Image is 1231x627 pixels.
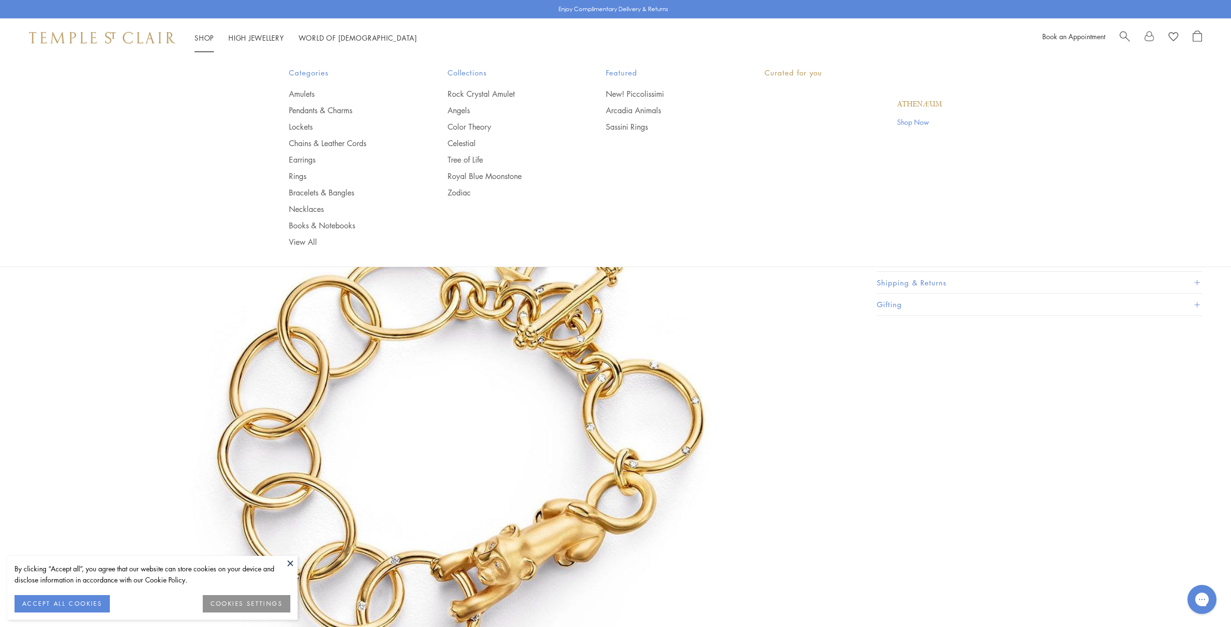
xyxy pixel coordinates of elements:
[289,67,409,79] span: Categories
[289,220,409,231] a: Books & Notebooks
[289,187,409,198] a: Bracelets & Bangles
[448,89,568,99] a: Rock Crystal Amulet
[877,272,1202,294] button: Shipping & Returns
[299,33,417,43] a: World of [DEMOGRAPHIC_DATA]World of [DEMOGRAPHIC_DATA]
[1183,582,1221,617] iframe: Gorgias live chat messenger
[195,33,214,43] a: ShopShop
[877,294,1202,315] button: Gifting
[15,595,110,612] button: ACCEPT ALL COOKIES
[289,237,409,247] a: View All
[558,4,668,14] p: Enjoy Complimentary Delivery & Returns
[897,117,942,127] a: Shop Now
[765,67,942,79] p: Curated for you
[203,595,290,612] button: COOKIES SETTINGS
[1120,30,1130,45] a: Search
[897,99,942,110] a: Athenæum
[606,121,726,132] a: Sassini Rings
[1193,30,1202,45] a: Open Shopping Bag
[29,32,175,44] img: Temple St. Clair
[289,138,409,149] a: Chains & Leather Cords
[289,204,409,214] a: Necklaces
[15,563,290,585] div: By clicking “Accept all”, you agree that our website can store cookies on your device and disclos...
[448,154,568,165] a: Tree of Life
[289,121,409,132] a: Lockets
[448,138,568,149] a: Celestial
[448,187,568,198] a: Zodiac
[289,171,409,181] a: Rings
[606,67,726,79] span: Featured
[289,154,409,165] a: Earrings
[195,32,417,44] nav: Main navigation
[1169,30,1178,45] a: View Wishlist
[289,89,409,99] a: Amulets
[448,121,568,132] a: Color Theory
[289,105,409,116] a: Pendants & Charms
[1042,31,1105,41] a: Book an Appointment
[606,89,726,99] a: New! Piccolissimi
[448,171,568,181] a: Royal Blue Moonstone
[448,105,568,116] a: Angels
[606,105,726,116] a: Arcadia Animals
[448,67,568,79] span: Collections
[228,33,284,43] a: High JewelleryHigh Jewellery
